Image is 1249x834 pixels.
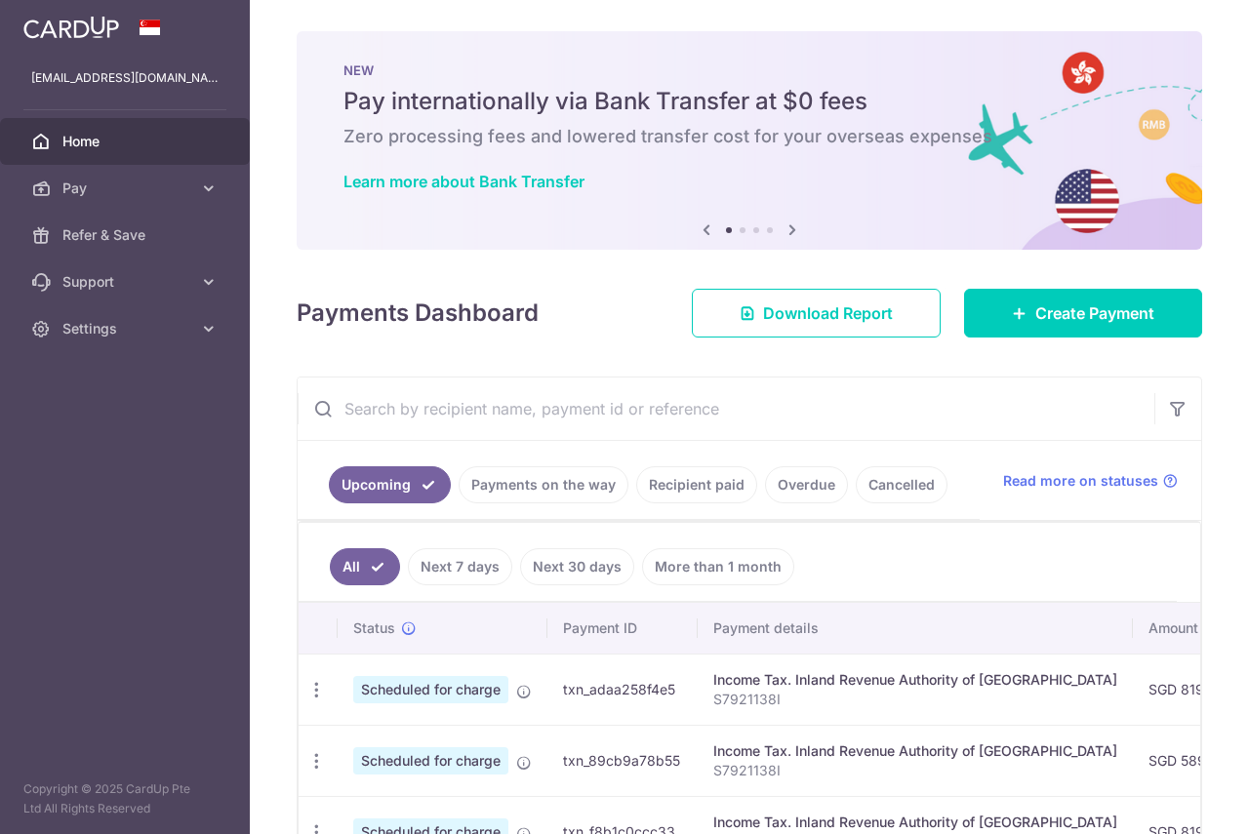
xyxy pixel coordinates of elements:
p: [EMAIL_ADDRESS][DOMAIN_NAME] [31,68,219,88]
span: Support [62,272,191,292]
a: Create Payment [964,289,1202,338]
a: Overdue [765,466,848,503]
input: Search by recipient name, payment id or reference [298,377,1154,440]
td: SGD 589.99 [1133,725,1243,796]
h4: Payments Dashboard [297,296,539,331]
span: Read more on statuses [1003,471,1158,491]
a: Next 7 days [408,548,512,585]
div: Income Tax. Inland Revenue Authority of [GEOGRAPHIC_DATA] [713,670,1117,690]
h6: Zero processing fees and lowered transfer cost for your overseas expenses [343,125,1155,148]
p: NEW [343,62,1155,78]
span: Settings [62,319,191,338]
a: Next 30 days [520,548,634,585]
td: txn_89cb9a78b55 [547,725,698,796]
span: Status [353,618,395,638]
td: txn_adaa258f4e5 [547,654,698,725]
a: Recipient paid [636,466,757,503]
span: Scheduled for charge [353,747,508,774]
th: Payment details [698,603,1133,654]
p: S7921138I [713,761,1117,780]
h5: Pay internationally via Bank Transfer at $0 fees [343,86,1155,117]
th: Payment ID [547,603,698,654]
a: All [330,548,400,585]
a: Read more on statuses [1003,471,1178,491]
img: Bank transfer banner [297,31,1202,250]
span: Refer & Save [62,225,191,245]
span: Create Payment [1035,301,1154,325]
div: Income Tax. Inland Revenue Authority of [GEOGRAPHIC_DATA] [713,741,1117,761]
a: Upcoming [329,466,451,503]
span: Pay [62,179,191,198]
a: More than 1 month [642,548,794,585]
span: Home [62,132,191,151]
a: Payments on the way [459,466,628,503]
p: S7921138I [713,690,1117,709]
a: Cancelled [856,466,947,503]
img: CardUp [23,16,119,39]
span: Download Report [763,301,893,325]
div: Income Tax. Inland Revenue Authority of [GEOGRAPHIC_DATA] [713,813,1117,832]
a: Learn more about Bank Transfer [343,172,584,191]
a: Download Report [692,289,941,338]
span: Scheduled for charge [353,676,508,703]
span: Amount [1148,618,1198,638]
td: SGD 819.14 [1133,654,1243,725]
